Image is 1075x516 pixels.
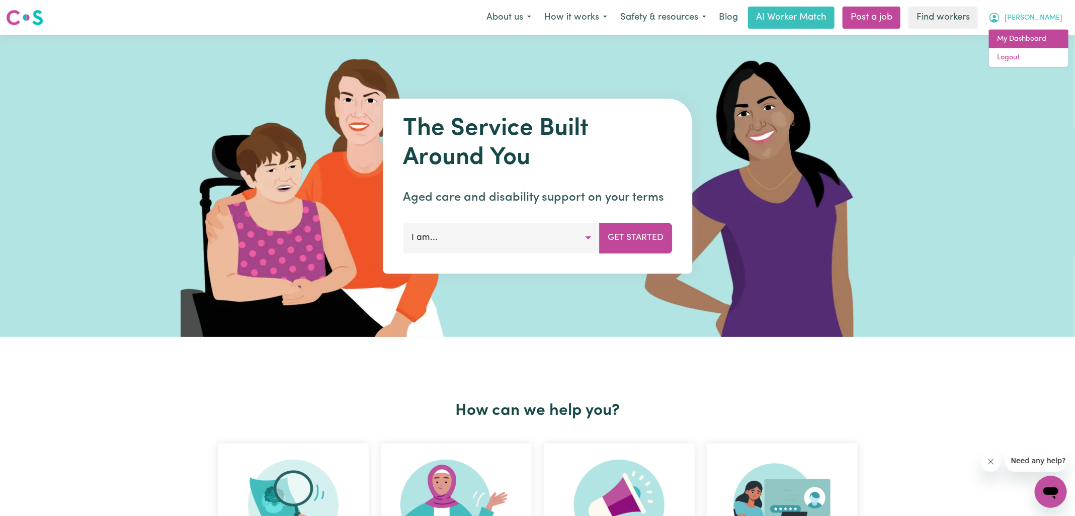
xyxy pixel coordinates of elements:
[403,223,600,253] button: I am...
[982,7,1069,28] button: My Account
[989,48,1068,67] a: Logout
[599,223,672,253] button: Get Started
[6,6,43,29] a: Careseekers logo
[989,30,1068,49] a: My Dashboard
[538,7,614,28] button: How it works
[713,7,744,29] a: Blog
[6,9,43,27] img: Careseekers logo
[480,7,538,28] button: About us
[981,452,1001,472] iframe: Close message
[908,7,978,29] a: Find workers
[748,7,835,29] a: AI Worker Match
[988,29,1069,68] div: My Account
[403,115,672,173] h1: The Service Built Around You
[1035,476,1067,508] iframe: Button to launch messaging window
[614,7,713,28] button: Safety & resources
[843,7,900,29] a: Post a job
[212,401,864,420] h2: How can we help you?
[403,189,672,207] p: Aged care and disability support on your terms
[1005,13,1062,24] span: [PERSON_NAME]
[1005,450,1067,472] iframe: Message from company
